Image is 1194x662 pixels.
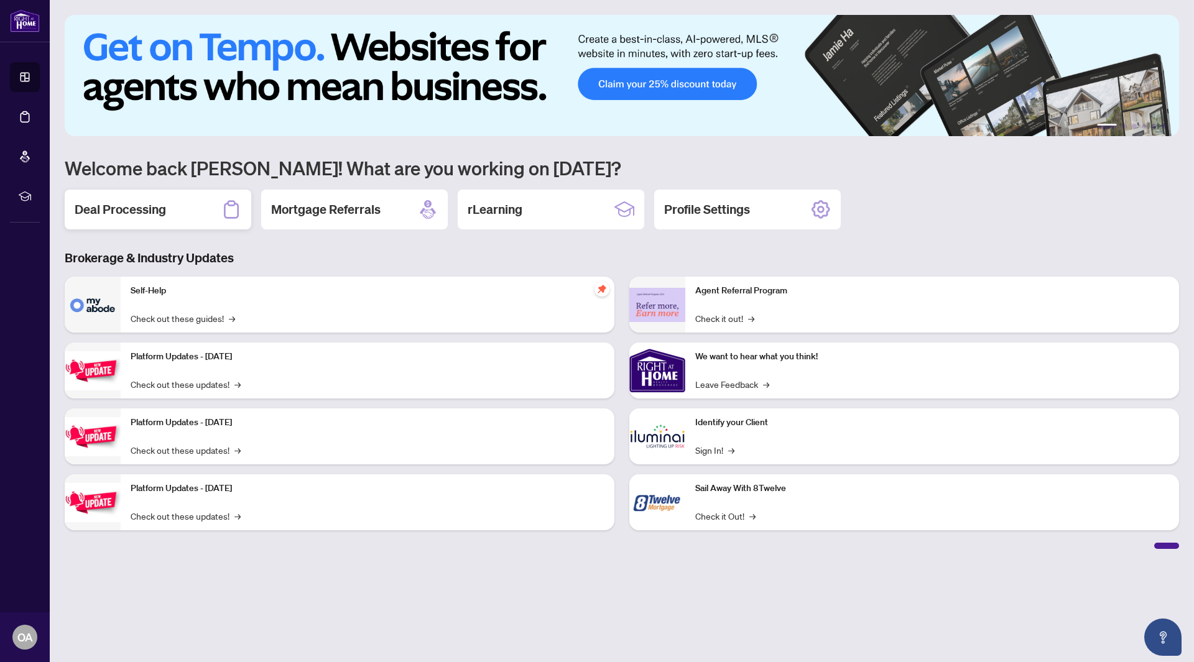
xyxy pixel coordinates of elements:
a: Check out these updates!→ [131,377,241,391]
span: pushpin [595,282,609,297]
a: Sign In!→ [695,443,734,457]
img: logo [10,9,40,32]
img: We want to hear what you think! [629,342,685,398]
span: → [234,509,241,523]
span: → [728,443,734,457]
h2: Mortgage Referrals [271,201,381,218]
p: Identify your Client [695,416,1169,430]
h2: Profile Settings [664,201,750,218]
img: Platform Updates - July 8, 2025 [65,417,121,456]
p: Platform Updates - [DATE] [131,482,604,495]
span: → [234,377,241,391]
button: 2 [1122,124,1127,129]
span: → [749,509,756,523]
span: → [763,377,769,391]
a: Check it out!→ [695,311,754,325]
button: 3 [1132,124,1137,129]
p: Self-Help [131,284,604,298]
h1: Welcome back [PERSON_NAME]! What are you working on [DATE]? [65,156,1179,180]
p: Platform Updates - [DATE] [131,350,604,364]
img: Agent Referral Program [629,288,685,322]
p: Platform Updates - [DATE] [131,416,604,430]
button: 1 [1097,124,1117,129]
img: Identify your Client [629,408,685,464]
h3: Brokerage & Industry Updates [65,249,1179,267]
span: → [234,443,241,457]
span: → [229,311,235,325]
button: 6 [1162,124,1167,129]
img: Sail Away With 8Twelve [629,474,685,530]
p: Sail Away With 8Twelve [695,482,1169,495]
span: OA [17,628,33,646]
img: Slide 0 [65,15,1179,136]
p: We want to hear what you think! [695,350,1169,364]
a: Check out these guides!→ [131,311,235,325]
img: Platform Updates - July 21, 2025 [65,351,121,390]
img: Platform Updates - June 23, 2025 [65,483,121,522]
h2: rLearning [468,201,522,218]
img: Self-Help [65,277,121,333]
a: Check it Out!→ [695,509,756,523]
button: Open asap [1144,618,1182,656]
h2: Deal Processing [75,201,166,218]
a: Check out these updates!→ [131,509,241,523]
button: 4 [1142,124,1147,129]
a: Leave Feedback→ [695,377,769,391]
a: Check out these updates!→ [131,443,241,457]
button: 5 [1152,124,1157,129]
p: Agent Referral Program [695,284,1169,298]
span: → [748,311,754,325]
